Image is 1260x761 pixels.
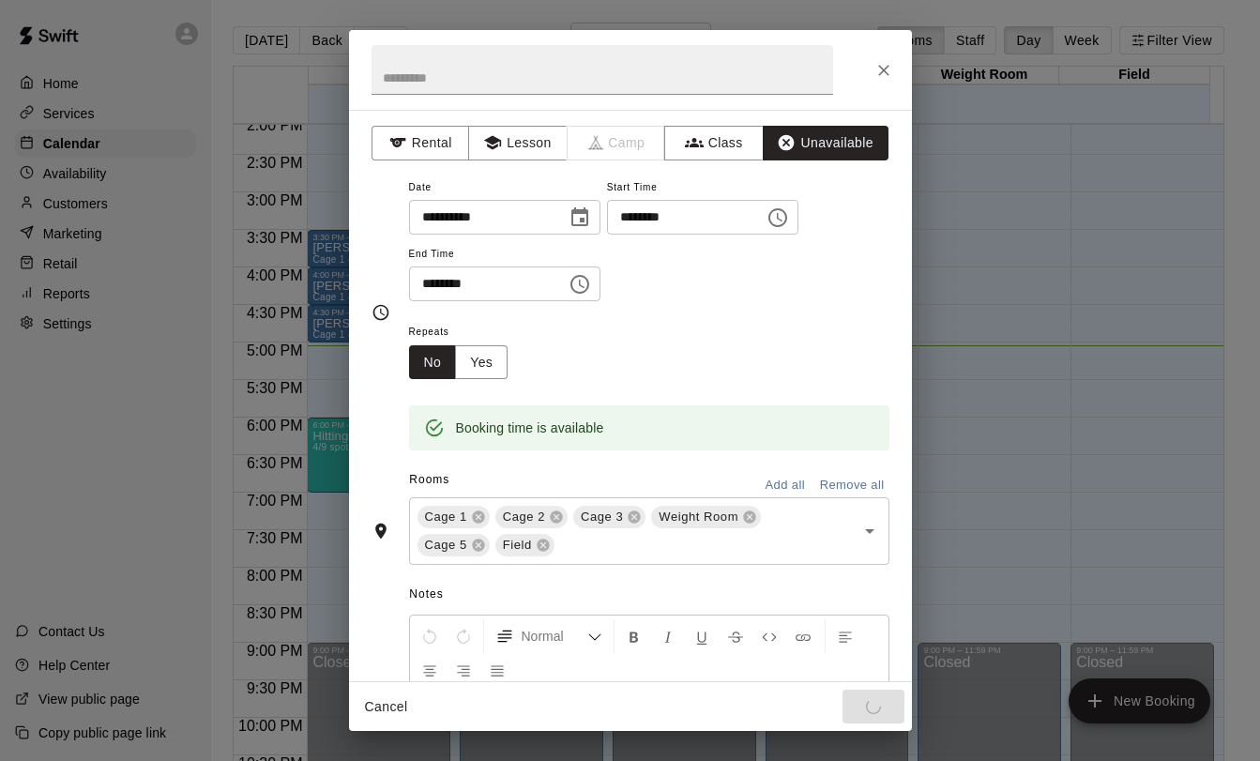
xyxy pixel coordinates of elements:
[409,320,524,345] span: Repeats
[455,345,508,380] button: Yes
[618,619,650,653] button: Format Bold
[414,653,446,687] button: Center Align
[417,534,490,556] div: Cage 5
[651,508,746,526] span: Weight Room
[414,619,446,653] button: Undo
[867,53,901,87] button: Close
[720,619,751,653] button: Format Strikethrough
[488,619,610,653] button: Formatting Options
[573,506,645,528] div: Cage 3
[664,126,763,160] button: Class
[409,242,600,267] span: End Time
[568,126,666,160] span: Camps can only be created in the Services page
[357,690,417,724] button: Cancel
[372,303,390,322] svg: Timing
[456,411,604,445] div: Booking time is available
[829,619,861,653] button: Left Align
[561,199,599,236] button: Choose date, selected date is Sep 17, 2025
[409,580,888,610] span: Notes
[372,126,470,160] button: Rental
[448,653,479,687] button: Right Align
[759,199,797,236] button: Choose time, selected time is 7:45 PM
[417,508,475,526] span: Cage 1
[409,345,509,380] div: outlined button group
[763,126,888,160] button: Unavailable
[417,506,490,528] div: Cage 1
[448,619,479,653] button: Redo
[495,508,553,526] span: Cage 2
[417,536,475,555] span: Cage 5
[495,506,568,528] div: Cage 2
[495,534,554,556] div: Field
[652,619,684,653] button: Format Italics
[753,619,785,653] button: Insert Code
[468,126,567,160] button: Lesson
[787,619,819,653] button: Insert Link
[857,518,883,544] button: Open
[651,506,761,528] div: Weight Room
[686,619,718,653] button: Format Underline
[409,175,600,201] span: Date
[409,473,449,486] span: Rooms
[481,653,513,687] button: Justify Align
[561,266,599,303] button: Choose time, selected time is 9:00 PM
[522,627,587,646] span: Normal
[495,536,539,555] span: Field
[573,508,630,526] span: Cage 3
[607,175,798,201] span: Start Time
[755,471,815,500] button: Add all
[372,522,390,540] svg: Rooms
[815,471,889,500] button: Remove all
[409,345,457,380] button: No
